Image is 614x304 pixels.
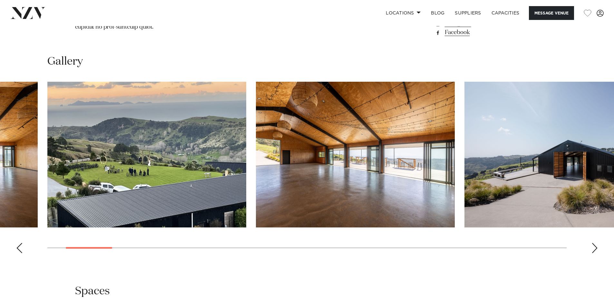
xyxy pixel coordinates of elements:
a: Locations [381,6,426,20]
a: SUPPLIERS [450,6,486,20]
a: Capacities [486,6,525,20]
img: nzv-logo.png [10,7,45,19]
a: Facebook [434,28,539,37]
a: BLOG [426,6,450,20]
swiper-slide: 2 / 28 [47,82,246,227]
swiper-slide: 3 / 28 [256,82,455,227]
h2: Spaces [75,284,110,299]
h2: Gallery [47,54,83,69]
button: Message Venue [529,6,574,20]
